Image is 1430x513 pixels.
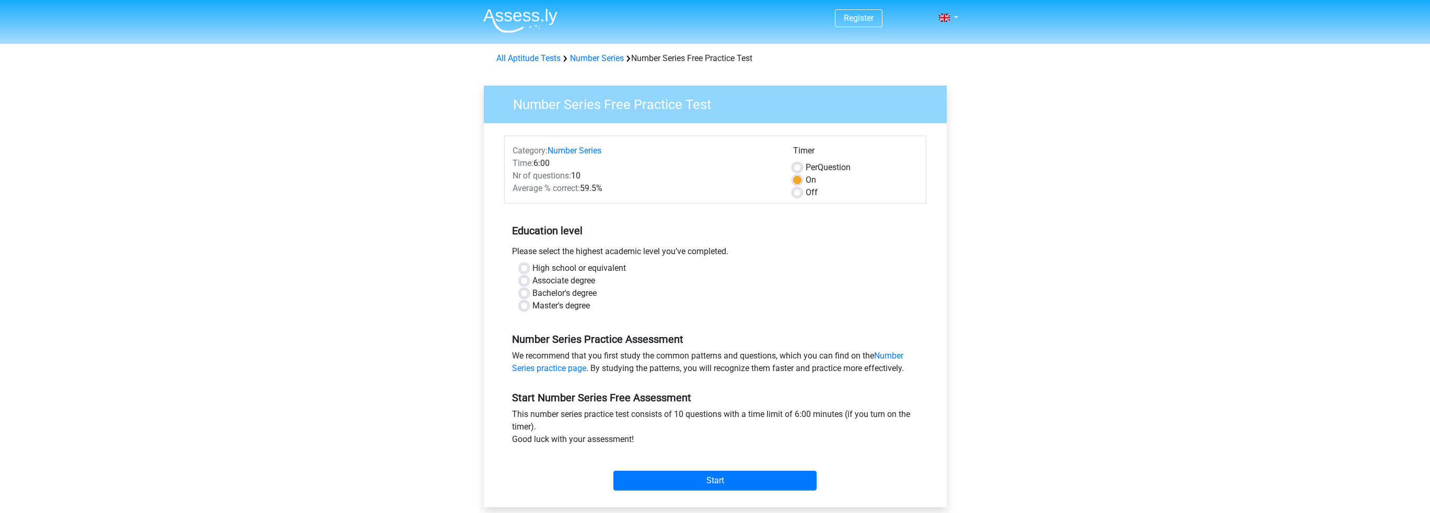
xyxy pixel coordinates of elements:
label: High school or equivalent [532,262,626,275]
img: Assessly [483,8,557,33]
a: Number Series [548,146,601,156]
label: Question [806,161,851,174]
label: Associate degree [532,275,595,287]
h3: Number Series Free Practice Test [501,92,939,113]
a: Number Series [570,53,624,63]
div: 59.5% [505,182,785,195]
div: This number series practice test consists of 10 questions with a time limit of 6:00 minutes (if y... [504,408,926,450]
a: All Aptitude Tests [496,53,561,63]
div: Please select the highest academic level you’ve completed. [504,245,926,262]
div: 10 [505,170,785,182]
input: Start [613,471,817,491]
label: Master's degree [532,300,590,312]
span: Category: [513,146,548,156]
div: 6:00 [505,157,785,170]
span: Per [806,162,818,172]
h5: Education level [512,220,919,241]
span: Time: [513,158,533,168]
span: Average % correct: [513,183,580,193]
h5: Number Series Practice Assessment [512,333,919,345]
div: Timer [793,145,918,161]
label: Bachelor's degree [532,287,597,300]
label: Off [806,186,818,199]
div: Number Series Free Practice Test [492,52,938,65]
span: Nr of questions: [513,171,571,181]
a: Register [844,13,874,23]
a: Number Series practice page [512,351,903,373]
label: On [806,174,816,186]
h5: Start Number Series Free Assessment [512,391,919,404]
div: We recommend that you first study the common patterns and questions, which you can find on the . ... [504,350,926,379]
